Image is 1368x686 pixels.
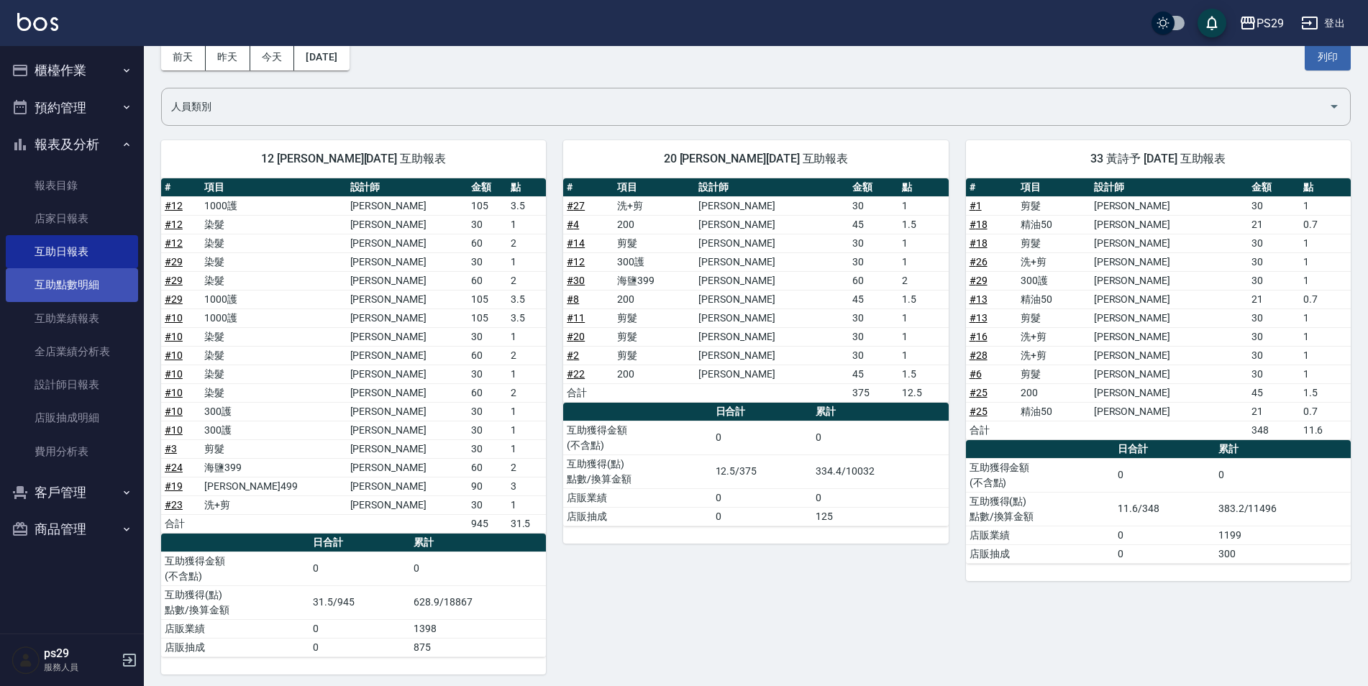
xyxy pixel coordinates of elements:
span: 20 [PERSON_NAME][DATE] 互助報表 [580,152,931,166]
td: 11.6 [1300,421,1351,439]
td: 30 [1248,346,1300,365]
a: #10 [165,424,183,436]
td: [PERSON_NAME] [1090,234,1248,252]
td: [PERSON_NAME] [347,271,468,290]
button: 前天 [161,44,206,70]
td: 60 [468,271,507,290]
a: #18 [970,219,988,230]
td: [PERSON_NAME] [695,215,849,234]
td: 60 [468,383,507,402]
td: 互助獲得(點) 點數/換算金額 [161,585,309,619]
th: 金額 [1248,178,1300,197]
td: 3.5 [507,308,547,327]
td: 30 [849,252,899,271]
th: 項目 [201,178,347,197]
td: [PERSON_NAME] [1090,271,1248,290]
td: 1 [507,215,547,234]
td: 30 [468,252,507,271]
table: a dense table [563,178,948,403]
td: 洗+剪 [614,196,695,215]
td: [PERSON_NAME] [695,346,849,365]
td: 1 [1300,252,1351,271]
a: 互助日報表 [6,235,138,268]
a: 費用分析表 [6,435,138,468]
a: #11 [567,312,585,324]
td: [PERSON_NAME] [695,290,849,308]
td: 1398 [410,619,546,638]
td: [PERSON_NAME] [347,252,468,271]
table: a dense table [563,403,948,526]
td: 0.7 [1300,402,1351,421]
td: 60 [468,458,507,477]
td: 60 [849,271,899,290]
td: 1 [1300,196,1351,215]
td: 剪髮 [1017,196,1090,215]
td: 45 [849,290,899,308]
td: 0.7 [1300,215,1351,234]
th: 累計 [410,534,546,552]
td: [PERSON_NAME] [347,290,468,308]
td: 1 [507,439,547,458]
button: [DATE] [294,44,349,70]
td: 0 [309,619,410,638]
button: save [1198,9,1226,37]
a: #12 [165,200,183,211]
img: Logo [17,13,58,31]
td: 1.5 [898,365,948,383]
td: [PERSON_NAME] [695,252,849,271]
a: #10 [165,406,183,417]
td: [PERSON_NAME] [347,308,468,327]
td: 45 [1248,383,1300,402]
td: 30 [1248,234,1300,252]
td: 3 [507,477,547,495]
td: 3.5 [507,196,547,215]
td: 2 [507,383,547,402]
td: 洗+剪 [1017,346,1090,365]
td: 互助獲得金額 (不含點) [966,458,1114,492]
th: 點 [1300,178,1351,197]
td: 0 [812,488,948,507]
td: 334.4/10032 [812,454,948,488]
th: 金額 [468,178,507,197]
td: 店販業績 [966,526,1114,544]
a: 店家日報表 [6,202,138,235]
td: [PERSON_NAME] [347,215,468,234]
td: [PERSON_NAME] [1090,346,1248,365]
a: #4 [567,219,579,230]
td: 洗+剪 [1017,327,1090,346]
a: #22 [567,368,585,380]
td: 0 [309,552,410,585]
td: 1 [1300,271,1351,290]
td: [PERSON_NAME] [1090,308,1248,327]
td: 200 [614,290,695,308]
button: PS29 [1234,9,1290,38]
td: 300護 [614,252,695,271]
td: 海鹽399 [614,271,695,290]
table: a dense table [161,178,546,534]
td: 染髮 [201,346,347,365]
td: 383.2/11496 [1215,492,1351,526]
td: 剪髮 [614,308,695,327]
p: 服務人員 [44,661,117,674]
th: 設計師 [1090,178,1248,197]
td: 60 [468,346,507,365]
td: 30 [849,346,899,365]
td: 1 [1300,327,1351,346]
td: 30 [468,327,507,346]
button: 昨天 [206,44,250,70]
a: #29 [970,275,988,286]
h5: ps29 [44,646,117,661]
a: #18 [970,237,988,249]
td: 染髮 [201,271,347,290]
td: [PERSON_NAME] [347,495,468,514]
th: # [161,178,201,197]
td: 合計 [563,383,614,402]
td: 30 [1248,271,1300,290]
a: #8 [567,293,579,305]
td: 1 [1300,365,1351,383]
td: 30 [468,495,507,514]
td: [PERSON_NAME] [695,365,849,383]
th: # [966,178,1018,197]
th: 日合計 [309,534,410,552]
a: #25 [970,406,988,417]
